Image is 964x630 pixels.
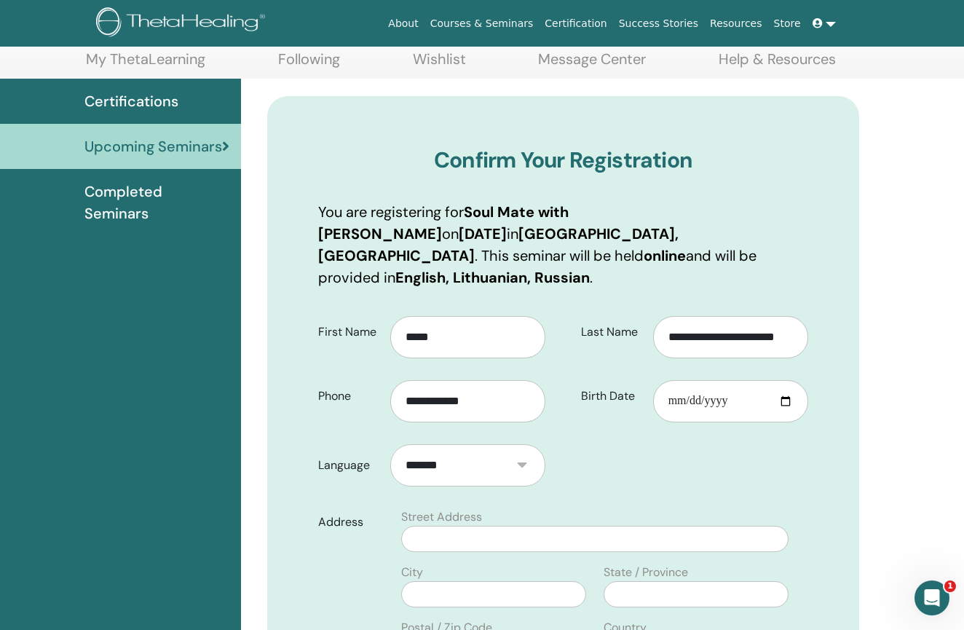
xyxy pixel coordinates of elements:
a: Success Stories [613,10,704,37]
b: [DATE] [459,224,507,243]
iframe: Intercom live chat [914,580,949,615]
p: You are registering for on in . This seminar will be held and will be provided in . [318,201,808,288]
label: First Name [307,318,390,346]
label: Street Address [401,508,482,526]
a: Help & Resources [719,50,836,79]
span: Certifications [84,90,178,112]
a: My ThetaLearning [86,50,205,79]
label: Last Name [570,318,653,346]
a: About [382,10,424,37]
h3: Confirm Your Registration [318,147,808,173]
b: online [644,246,686,265]
img: logo.png [96,7,270,40]
a: Following [278,50,340,79]
label: Language [307,452,390,479]
span: 1 [944,580,956,592]
a: Courses & Seminars [424,10,540,37]
b: English, Lithuanian, Russian [395,268,590,287]
label: Phone [307,382,390,410]
a: Wishlist [413,50,466,79]
label: City [401,564,423,581]
span: Completed Seminars [84,181,229,224]
a: Certification [539,10,612,37]
a: Message Center [538,50,646,79]
label: Address [307,508,392,536]
a: Store [768,10,807,37]
span: Upcoming Seminars [84,135,222,157]
a: Resources [704,10,768,37]
label: Birth Date [570,382,653,410]
label: State / Province [604,564,688,581]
